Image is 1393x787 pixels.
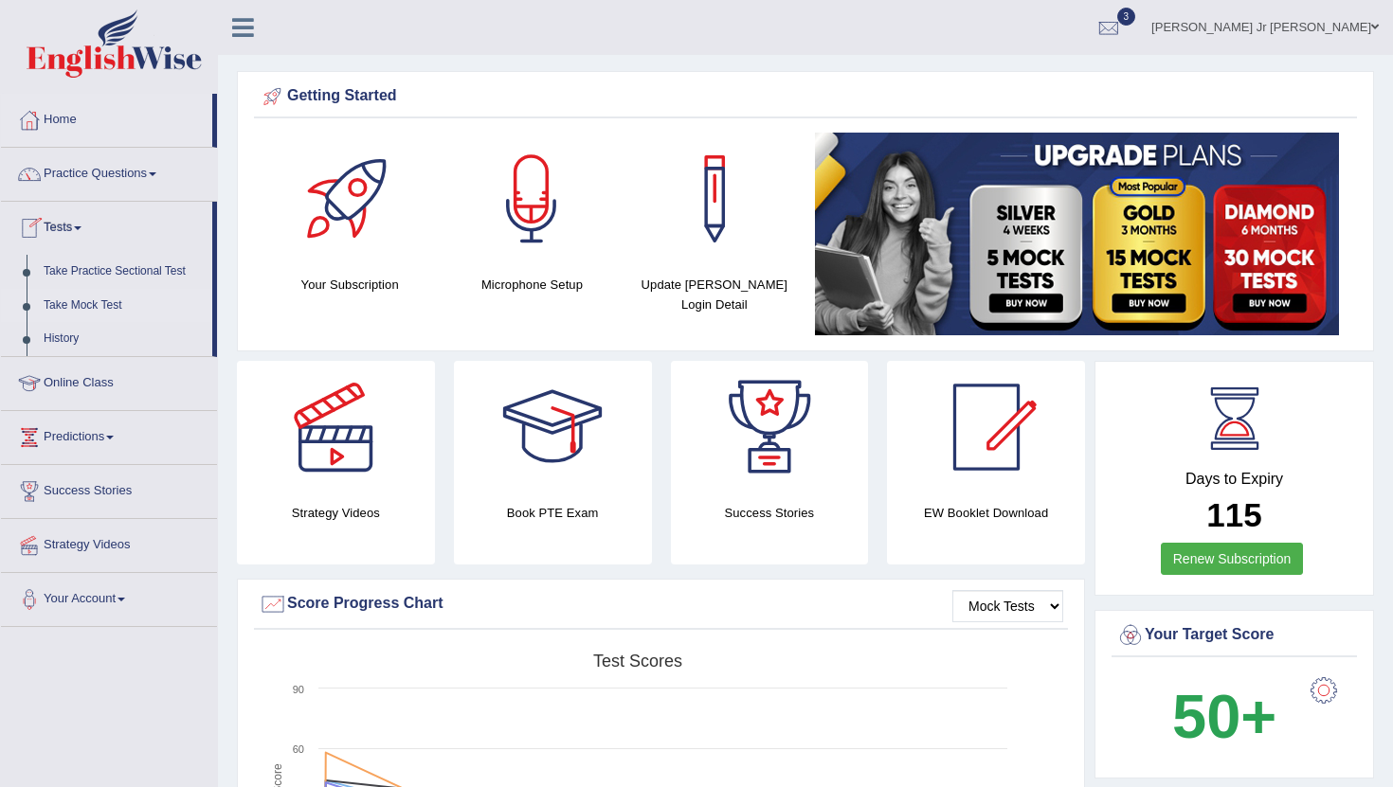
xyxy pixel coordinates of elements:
[454,503,652,523] h4: Book PTE Exam
[1,465,217,512] a: Success Stories
[1206,496,1261,533] b: 115
[593,652,682,671] tspan: Test scores
[237,503,435,523] h4: Strategy Videos
[1116,621,1352,650] div: Your Target Score
[1172,682,1276,751] b: 50+
[1,519,217,566] a: Strategy Videos
[35,289,212,323] a: Take Mock Test
[671,503,869,523] h4: Success Stories
[633,275,796,314] h4: Update [PERSON_NAME] Login Detail
[35,255,212,289] a: Take Practice Sectional Test
[1116,471,1352,488] h4: Days to Expiry
[293,743,304,755] text: 60
[1161,543,1304,575] a: Renew Subscription
[1,573,217,620] a: Your Account
[815,133,1339,335] img: small5.jpg
[259,82,1352,111] div: Getting Started
[1117,8,1136,26] span: 3
[293,684,304,695] text: 90
[887,503,1085,523] h4: EW Booklet Download
[1,94,212,141] a: Home
[35,322,212,356] a: History
[1,357,217,404] a: Online Class
[268,275,431,295] h4: Your Subscription
[1,411,217,458] a: Predictions
[450,275,613,295] h4: Microphone Setup
[1,202,212,249] a: Tests
[1,148,217,195] a: Practice Questions
[259,590,1063,618] div: Score Progress Chart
